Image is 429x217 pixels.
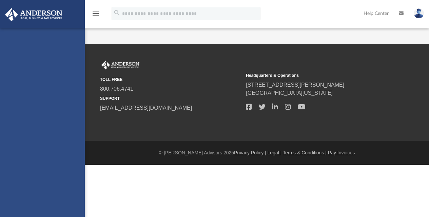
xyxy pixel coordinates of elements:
img: Anderson Advisors Platinum Portal [100,61,141,69]
i: search [113,9,121,17]
a: [STREET_ADDRESS][PERSON_NAME] [246,82,344,88]
i: menu [92,9,100,18]
a: [GEOGRAPHIC_DATA][US_STATE] [246,90,333,96]
img: User Pic [414,8,424,18]
a: 800.706.4741 [100,86,133,92]
a: Terms & Conditions | [283,150,327,155]
a: menu [92,13,100,18]
small: TOLL FREE [100,77,241,83]
a: Legal | [268,150,282,155]
div: © [PERSON_NAME] Advisors 2025 [85,149,429,156]
small: Headquarters & Operations [246,72,387,79]
small: SUPPORT [100,95,241,102]
a: [EMAIL_ADDRESS][DOMAIN_NAME] [100,105,192,111]
a: Privacy Policy | [234,150,266,155]
a: Pay Invoices [328,150,355,155]
img: Anderson Advisors Platinum Portal [3,8,64,21]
